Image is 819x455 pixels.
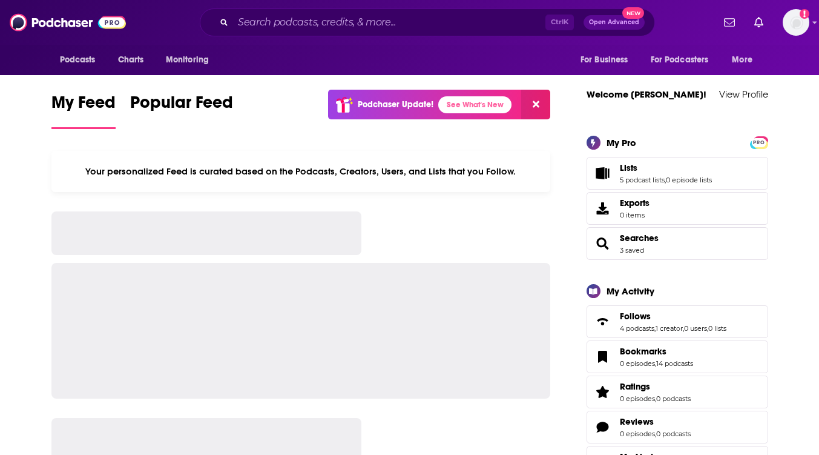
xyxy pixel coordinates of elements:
[651,51,709,68] span: For Podcasters
[60,51,96,68] span: Podcasts
[620,162,712,173] a: Lists
[620,381,691,392] a: Ratings
[51,151,551,192] div: Your personalized Feed is curated based on the Podcasts, Creators, Users, and Lists that you Follow.
[656,359,693,368] a: 14 podcasts
[719,88,768,100] a: View Profile
[620,324,654,333] a: 4 podcasts
[620,346,666,357] span: Bookmarks
[683,324,684,333] span: ,
[749,12,768,33] a: Show notifications dropdown
[620,233,659,244] a: Searches
[707,324,708,333] span: ,
[587,305,768,338] span: Follows
[166,51,209,68] span: Monitoring
[51,92,116,129] a: My Feed
[591,235,615,252] a: Searches
[51,48,111,71] button: open menu
[620,176,665,184] a: 5 podcast lists
[591,419,615,436] a: Reviews
[783,9,809,36] button: Show profile menu
[591,200,615,217] span: Exports
[620,394,655,403] a: 0 episodes
[752,138,766,147] span: PRO
[655,430,656,438] span: ,
[684,324,707,333] a: 0 users
[620,430,655,438] a: 0 episodes
[620,211,650,219] span: 0 items
[607,137,636,148] div: My Pro
[656,324,683,333] a: 1 creator
[584,15,645,30] button: Open AdvancedNew
[620,198,650,208] span: Exports
[438,96,511,113] a: See What's New
[656,394,691,403] a: 0 podcasts
[665,176,666,184] span: ,
[654,324,656,333] span: ,
[656,430,691,438] a: 0 podcasts
[587,411,768,443] span: Reviews
[200,8,655,36] div: Search podcasts, credits, & more...
[620,416,654,427] span: Reviews
[620,359,655,368] a: 0 episodes
[10,11,126,34] img: Podchaser - Follow, Share and Rate Podcasts
[723,48,768,71] button: open menu
[589,19,639,25] span: Open Advanced
[643,48,726,71] button: open menu
[157,48,225,71] button: open menu
[118,51,144,68] span: Charts
[130,92,233,120] span: Popular Feed
[620,311,726,322] a: Follows
[591,384,615,400] a: Ratings
[587,227,768,260] span: Searches
[783,9,809,36] img: User Profile
[591,348,615,365] a: Bookmarks
[572,48,643,71] button: open menu
[800,9,809,19] svg: Add a profile image
[620,311,651,322] span: Follows
[719,12,740,33] a: Show notifications dropdown
[581,51,628,68] span: For Business
[752,137,766,146] a: PRO
[655,359,656,368] span: ,
[545,15,574,30] span: Ctrl K
[620,246,644,254] a: 3 saved
[655,394,656,403] span: ,
[620,381,650,392] span: Ratings
[783,9,809,36] span: Logged in as Andrea1206
[620,162,637,173] span: Lists
[708,324,726,333] a: 0 lists
[587,157,768,190] span: Lists
[587,376,768,408] span: Ratings
[587,88,706,100] a: Welcome [PERSON_NAME]!
[110,48,151,71] a: Charts
[591,165,615,182] a: Lists
[587,192,768,225] a: Exports
[622,7,644,19] span: New
[233,13,545,32] input: Search podcasts, credits, & more...
[130,92,233,129] a: Popular Feed
[620,416,691,427] a: Reviews
[607,285,654,297] div: My Activity
[666,176,712,184] a: 0 episode lists
[591,313,615,330] a: Follows
[732,51,752,68] span: More
[358,99,433,110] p: Podchaser Update!
[51,92,116,120] span: My Feed
[587,340,768,373] span: Bookmarks
[620,346,693,357] a: Bookmarks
